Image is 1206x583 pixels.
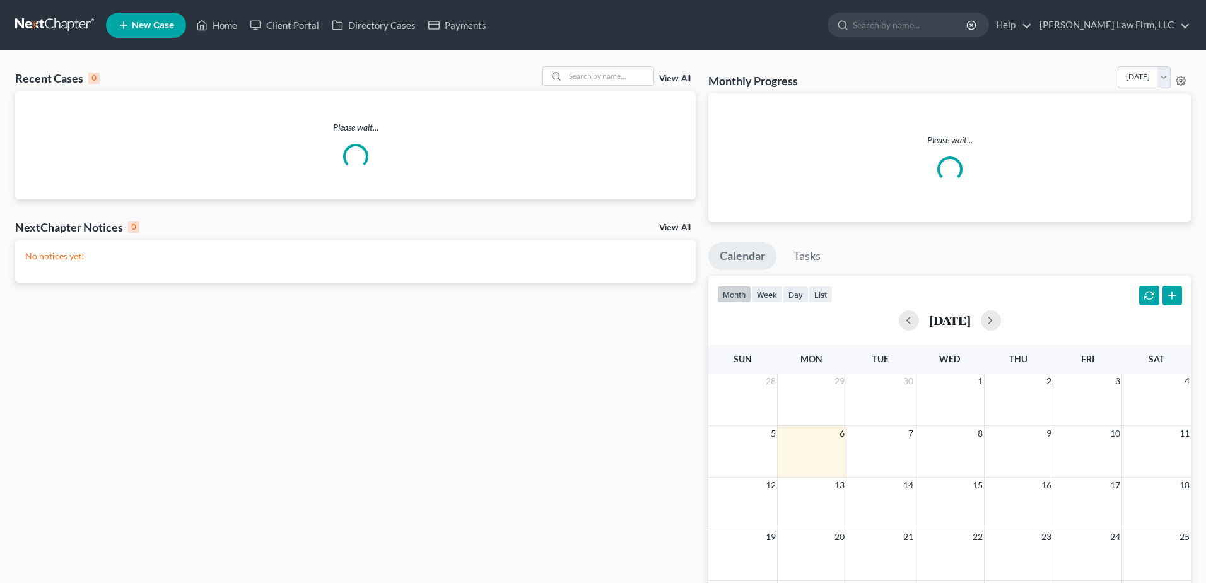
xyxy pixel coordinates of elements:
[976,374,984,389] span: 1
[1045,374,1053,389] span: 2
[770,426,777,441] span: 5
[1178,426,1191,441] span: 11
[1109,478,1121,493] span: 17
[764,374,777,389] span: 28
[783,286,809,303] button: day
[782,242,832,270] a: Tasks
[128,221,139,233] div: 0
[88,73,100,84] div: 0
[25,250,686,262] p: No notices yet!
[422,14,493,37] a: Payments
[853,13,968,37] input: Search by name...
[565,67,653,85] input: Search by name...
[990,14,1032,37] a: Help
[751,286,783,303] button: week
[1183,374,1191,389] span: 4
[1109,529,1121,545] span: 24
[1149,353,1164,364] span: Sat
[872,353,889,364] span: Tue
[971,529,984,545] span: 22
[1109,426,1121,441] span: 10
[190,14,243,37] a: Home
[809,286,833,303] button: list
[800,353,823,364] span: Mon
[764,529,777,545] span: 19
[939,353,960,364] span: Wed
[659,223,691,232] a: View All
[15,71,100,86] div: Recent Cases
[838,426,846,441] span: 6
[718,134,1181,146] p: Please wait...
[1040,478,1053,493] span: 16
[15,121,696,134] p: Please wait...
[1040,529,1053,545] span: 23
[976,426,984,441] span: 8
[1081,353,1094,364] span: Fri
[902,478,915,493] span: 14
[708,242,776,270] a: Calendar
[902,374,915,389] span: 30
[1178,478,1191,493] span: 18
[833,374,846,389] span: 29
[1033,14,1190,37] a: [PERSON_NAME] Law Firm, LLC
[907,426,915,441] span: 7
[1045,426,1053,441] span: 9
[708,73,798,88] h3: Monthly Progress
[1178,529,1191,545] span: 25
[717,286,751,303] button: month
[734,353,752,364] span: Sun
[132,21,174,30] span: New Case
[1009,353,1027,364] span: Thu
[833,529,846,545] span: 20
[764,478,777,493] span: 12
[325,14,422,37] a: Directory Cases
[833,478,846,493] span: 13
[243,14,325,37] a: Client Portal
[15,220,139,235] div: NextChapter Notices
[929,314,971,327] h2: [DATE]
[1114,374,1121,389] span: 3
[659,74,691,83] a: View All
[902,529,915,545] span: 21
[971,478,984,493] span: 15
